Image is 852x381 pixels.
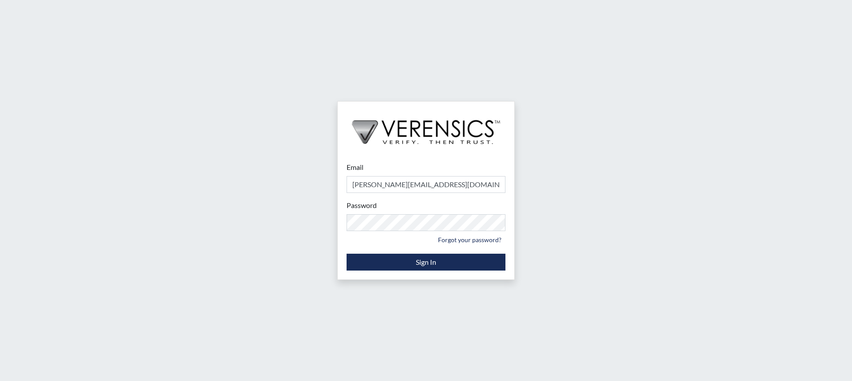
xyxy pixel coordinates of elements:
button: Sign In [347,254,505,271]
a: Forgot your password? [434,233,505,247]
img: logo-wide-black.2aad4157.png [338,102,514,153]
label: Password [347,200,377,211]
input: Email [347,176,505,193]
label: Email [347,162,363,173]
